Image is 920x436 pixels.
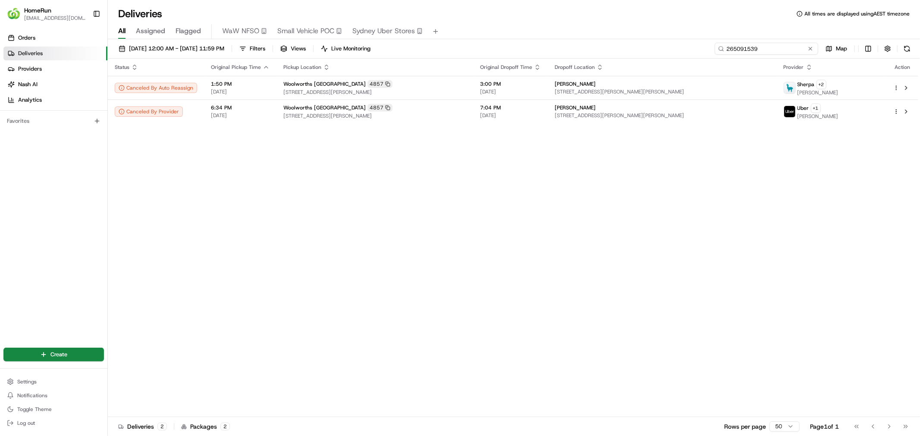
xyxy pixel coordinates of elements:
[3,47,107,60] a: Deliveries
[893,64,911,71] div: Action
[555,81,596,87] span: [PERSON_NAME]
[283,112,466,119] span: [STREET_ADDRESS][PERSON_NAME]
[555,112,770,119] span: [STREET_ADDRESS][PERSON_NAME][PERSON_NAME]
[724,422,766,431] p: Rows per page
[367,80,392,88] div: 4857
[3,3,89,24] button: HomeRunHomeRun[EMAIL_ADDRESS][DOMAIN_NAME]
[181,422,230,431] div: Packages
[816,80,826,89] button: +2
[798,89,838,96] span: [PERSON_NAME]
[86,146,104,153] span: Pylon
[7,7,21,21] img: HomeRun
[118,26,126,36] span: All
[3,93,107,107] a: Analytics
[17,125,66,134] span: Knowledge Base
[555,64,595,71] span: Dropoff Location
[3,114,104,128] div: Favorites
[18,96,42,104] span: Analytics
[367,104,392,112] div: 4857
[17,420,35,427] span: Log out
[17,406,52,413] span: Toggle Theme
[235,43,269,55] button: Filters
[69,121,142,137] a: 💻API Documentation
[157,423,167,430] div: 2
[211,81,270,87] span: 1:50 PM
[810,422,839,431] div: Page 1 of 1
[5,121,69,137] a: 📗Knowledge Base
[480,64,532,71] span: Original Dropoff Time
[283,89,466,96] span: [STREET_ADDRESS][PERSON_NAME]
[3,403,104,415] button: Toggle Theme
[17,392,47,399] span: Notifications
[804,10,910,17] span: All times are displayed using AEST timezone
[250,45,265,53] span: Filters
[480,81,541,87] span: 3:00 PM
[22,56,142,65] input: Clear
[211,104,270,111] span: 6:34 PM
[480,112,541,119] span: [DATE]
[291,45,306,53] span: Views
[211,88,270,95] span: [DATE]
[283,104,366,111] span: Woolworths [GEOGRAPHIC_DATA]
[61,146,104,153] a: Powered byPylon
[9,82,24,98] img: 1736555255976-a54dd68f-1ca7-489b-9aae-adbdc363a1c4
[18,65,42,73] span: Providers
[115,106,183,117] button: Canceled By Provider
[798,113,838,120] span: [PERSON_NAME]
[798,81,815,88] span: Sherpa
[352,26,415,36] span: Sydney Uber Stores
[129,45,224,53] span: [DATE] 12:00 AM - [DATE] 11:59 PM
[82,125,138,134] span: API Documentation
[784,106,795,117] img: uber-new-logo.jpeg
[3,389,104,402] button: Notifications
[3,376,104,388] button: Settings
[29,82,141,91] div: Start new chat
[222,26,259,36] span: WaW NFSO
[211,112,270,119] span: [DATE]
[784,64,804,71] span: Provider
[211,64,261,71] span: Original Pickup Time
[3,31,107,45] a: Orders
[147,85,157,95] button: Start new chat
[24,6,51,15] button: HomeRun
[220,423,230,430] div: 2
[24,15,86,22] button: [EMAIL_ADDRESS][DOMAIN_NAME]
[9,34,157,48] p: Welcome 👋
[18,81,38,88] span: Nash AI
[18,50,43,57] span: Deliveries
[822,43,851,55] button: Map
[555,104,596,111] span: [PERSON_NAME]
[277,26,334,36] span: Small Vehicle POC
[798,105,809,112] span: Uber
[17,378,37,385] span: Settings
[50,351,67,358] span: Create
[317,43,374,55] button: Live Monitoring
[9,9,26,26] img: Nash
[3,417,104,429] button: Log out
[811,103,821,113] button: +1
[3,78,107,91] a: Nash AI
[115,83,197,93] button: Canceled By Auto Reassign
[555,88,770,95] span: [STREET_ADDRESS][PERSON_NAME][PERSON_NAME]
[115,43,228,55] button: [DATE] 12:00 AM - [DATE] 11:59 PM
[480,88,541,95] span: [DATE]
[3,348,104,361] button: Create
[331,45,371,53] span: Live Monitoring
[276,43,310,55] button: Views
[901,43,913,55] button: Refresh
[480,104,541,111] span: 7:04 PM
[176,26,201,36] span: Flagged
[115,64,129,71] span: Status
[3,62,107,76] a: Providers
[136,26,165,36] span: Assigned
[18,34,35,42] span: Orders
[283,64,321,71] span: Pickup Location
[283,81,366,87] span: Woolworths [GEOGRAPHIC_DATA]
[9,126,16,133] div: 📗
[715,43,818,55] input: Type to search
[118,422,167,431] div: Deliveries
